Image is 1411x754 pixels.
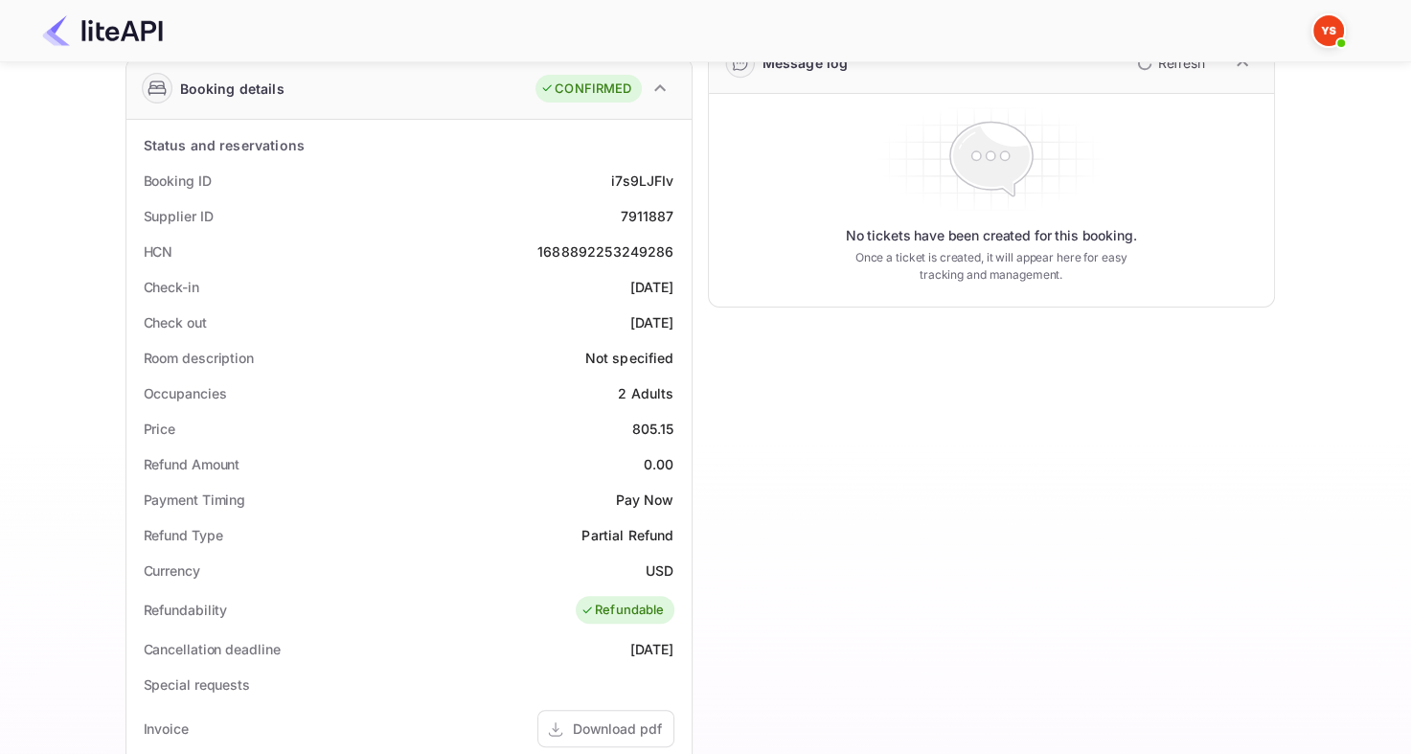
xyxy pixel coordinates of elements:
div: Message log [762,53,849,73]
div: Invoice [144,719,189,739]
div: Special requests [144,674,250,695]
img: LiteAPI Logo [42,15,163,46]
div: HCN [144,241,173,262]
div: [DATE] [630,639,674,659]
div: [DATE] [630,312,674,332]
div: Refund Amount [144,454,240,474]
div: Check out [144,312,207,332]
img: Yandex Support [1313,15,1344,46]
div: Supplier ID [144,206,214,226]
p: No tickets have been created for this booking. [846,226,1137,245]
div: i7s9LJFIv [611,171,673,191]
div: Download pdf [573,719,662,739]
div: 805.15 [632,419,674,439]
div: Payment Timing [144,490,246,510]
div: Cancellation deadline [144,639,281,659]
div: Not specified [585,348,674,368]
div: Booking details [180,79,284,99]
button: Refresh [1126,48,1213,79]
div: Check-in [144,277,199,297]
p: Once a ticket is created, it will appear here for easy tracking and management. [840,249,1143,284]
div: [DATE] [630,277,674,297]
div: Pay Now [615,490,673,510]
div: Currency [144,560,200,581]
div: Refundable [580,601,665,620]
div: Refundability [144,600,228,620]
p: Refresh [1158,53,1205,73]
div: Refund Type [144,525,223,545]
div: Occupancies [144,383,227,403]
div: Booking ID [144,171,212,191]
div: Price [144,419,176,439]
div: Partial Refund [581,525,673,545]
div: 1688892253249286 [537,241,673,262]
div: 7911887 [620,206,673,226]
div: USD [646,560,673,581]
div: 2 Adults [618,383,673,403]
div: Room description [144,348,254,368]
div: CONFIRMED [540,80,631,99]
div: Status and reservations [144,135,305,155]
div: 0.00 [644,454,674,474]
